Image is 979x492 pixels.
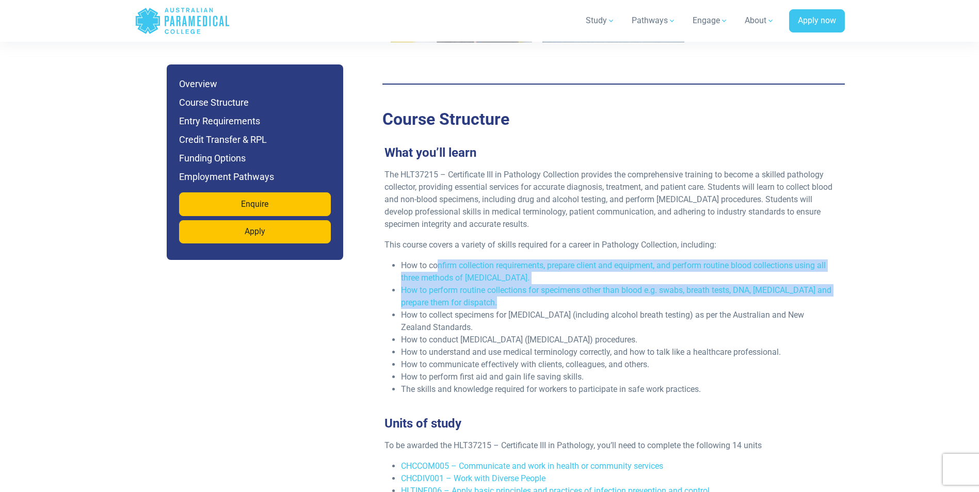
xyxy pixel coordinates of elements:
[739,6,781,35] a: About
[401,284,834,309] li: How to perform routine collections for specimens other than blood e.g. swabs, breath tests, DNA, ...
[580,6,621,35] a: Study
[686,6,734,35] a: Engage
[401,346,834,358] li: How to understand and use medical terminology correctly, and how to talk like a healthcare profes...
[384,439,834,452] p: To be awarded the HLT37215 – Certificate III in Pathology, you’ll need to complete the following ...
[384,169,834,231] p: The HLT37215 – Certificate III in Pathology Collection provides the comprehensive training to bec...
[378,416,841,431] h3: Units of study
[401,309,834,334] li: How to collect specimens for [MEDICAL_DATA] (including alcohol breath testing) as per the Austral...
[401,461,663,471] a: CHCCOM005 – Communicate and work in health or community services
[135,4,230,38] a: Australian Paramedical College
[401,473,545,483] a: CHCDIV001 – Work with Diverse People
[378,145,841,160] h3: What you’ll learn
[625,6,682,35] a: Pathways
[789,9,845,33] a: Apply now
[401,358,834,371] li: How to communicate effectively with clients, colleagues, and others.
[384,239,834,251] p: This course covers a variety of skills required for a career in Pathology Collection, including:
[401,383,834,396] li: The skills and knowledge required for workers to participate in safe work practices.
[401,259,834,284] li: How to confirm collection requirements, prepare client and equipment, and perform routine blood c...
[401,371,834,383] li: How to perform first aid and gain life saving skills.
[382,109,845,129] h2: Course Structure
[401,334,834,346] li: How to conduct [MEDICAL_DATA] ([MEDICAL_DATA]) procedures.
